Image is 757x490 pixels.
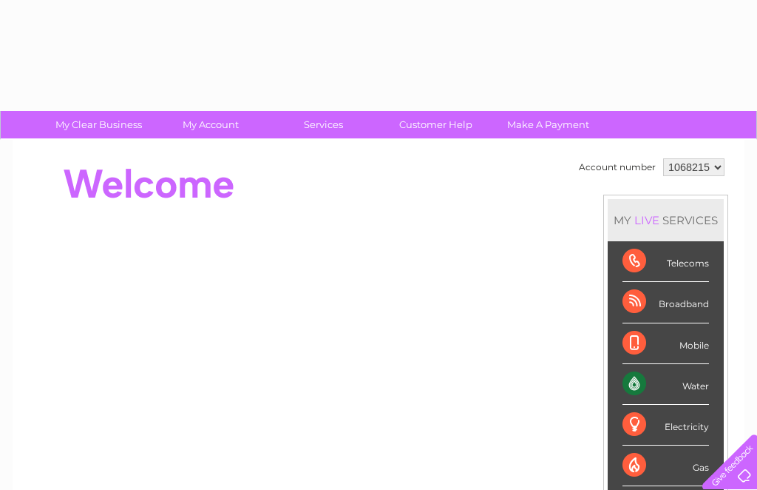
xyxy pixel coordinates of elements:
[608,199,724,241] div: MY SERVICES
[622,364,709,405] div: Water
[487,111,609,138] a: Make A Payment
[622,405,709,446] div: Electricity
[150,111,272,138] a: My Account
[622,446,709,486] div: Gas
[38,111,160,138] a: My Clear Business
[375,111,497,138] a: Customer Help
[575,155,659,180] td: Account number
[622,241,709,282] div: Telecoms
[262,111,384,138] a: Services
[622,323,709,364] div: Mobile
[631,213,662,227] div: LIVE
[622,282,709,323] div: Broadband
